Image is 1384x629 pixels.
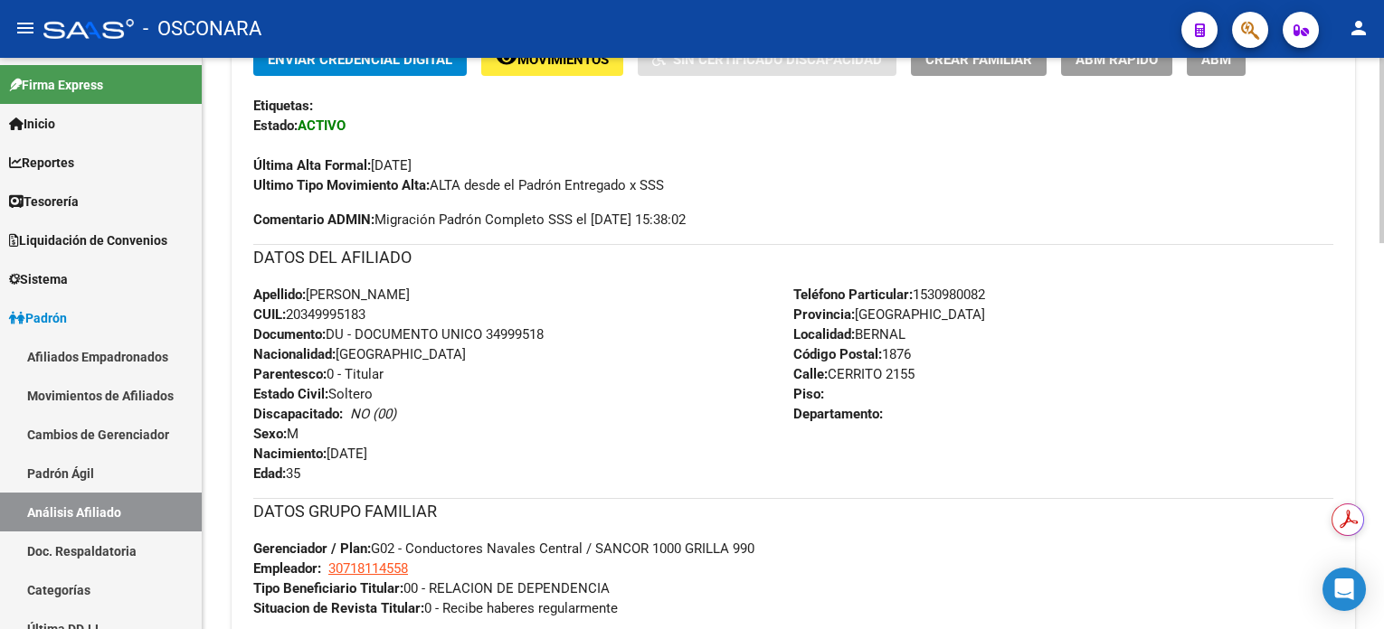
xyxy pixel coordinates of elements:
button: ABM Rápido [1061,42,1172,76]
strong: Código Postal: [793,346,882,362]
span: - OSCONARA [143,9,261,49]
h3: DATOS GRUPO FAMILIAR [253,499,1333,524]
strong: Estado Civil: [253,386,328,402]
span: [PERSON_NAME] [253,286,410,303]
strong: Edad: [253,465,286,482]
strong: Calle: [793,366,828,382]
span: [DATE] [253,157,412,174]
span: ABM Rápido [1076,52,1158,68]
mat-icon: menu [14,17,36,39]
span: [GEOGRAPHIC_DATA] [793,306,985,323]
strong: Etiquetas: [253,98,313,114]
span: CERRITO 2155 [793,366,915,382]
span: Migración Padrón Completo SSS el [DATE] 15:38:02 [253,210,686,230]
h3: DATOS DEL AFILIADO [253,245,1333,270]
strong: Comentario ADMIN: [253,211,374,228]
strong: Apellido: [253,286,306,303]
strong: Departamento: [793,406,883,422]
span: 35 [253,465,300,482]
span: 0 - Recibe haberes regularmente [253,600,618,616]
span: ABM [1201,52,1231,68]
strong: Ultimo Tipo Movimiento Alta: [253,177,430,193]
span: [DATE] [253,446,367,462]
button: Enviar Credencial Digital [253,42,467,76]
strong: Empleador: [253,560,321,577]
strong: CUIL: [253,306,286,323]
span: BERNAL [793,326,905,343]
span: 0 - Titular [253,366,384,382]
button: Sin Certificado Discapacidad [638,42,896,76]
span: 30718114558 [328,560,408,577]
span: Tesorería [9,192,79,211]
span: 1876 [793,346,911,362]
span: Crear Familiar [925,52,1032,68]
span: [GEOGRAPHIC_DATA] [253,346,466,362]
div: Open Intercom Messenger [1322,568,1366,611]
strong: Localidad: [793,326,855,343]
span: Reportes [9,153,74,173]
span: 20349995183 [253,306,365,323]
mat-icon: person [1348,17,1370,39]
span: Firma Express [9,75,103,95]
strong: Nacimiento: [253,446,327,462]
span: ALTA desde el Padrón Entregado x SSS [253,177,664,193]
button: Crear Familiar [911,42,1047,76]
span: Movimientos [517,52,609,68]
span: 1530980082 [793,286,985,303]
strong: Sexo: [253,426,287,442]
i: NO (00) [350,406,396,422]
button: ABM [1187,42,1246,76]
button: Movimientos [481,42,623,76]
strong: Nacionalidad: [253,346,336,362]
span: Soltero [253,386,373,402]
strong: Tipo Beneficiario Titular: [253,580,403,596]
strong: Teléfono Particular: [793,286,913,303]
strong: Parentesco: [253,366,327,382]
span: Enviar Credencial Digital [268,52,452,68]
span: Padrón [9,308,67,328]
strong: Situacion de Revista Titular: [253,600,424,616]
span: Liquidación de Convenios [9,230,167,250]
strong: Última Alta Formal: [253,157,371,174]
strong: Discapacitado: [253,406,343,422]
strong: Gerenciador / Plan: [253,540,371,557]
span: G02 - Conductores Navales Central / SANCOR 1000 GRILLA 990 [253,540,754,557]
span: Sistema [9,269,68,289]
span: 00 - RELACION DE DEPENDENCIA [253,580,610,596]
strong: Piso: [793,386,824,402]
strong: ACTIVO [298,117,346,134]
span: M [253,426,299,442]
span: DU - DOCUMENTO UNICO 34999518 [253,326,544,343]
strong: Documento: [253,326,326,343]
strong: Estado: [253,117,298,134]
strong: Provincia: [793,306,855,323]
span: Sin Certificado Discapacidad [673,52,882,68]
span: Inicio [9,114,55,134]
